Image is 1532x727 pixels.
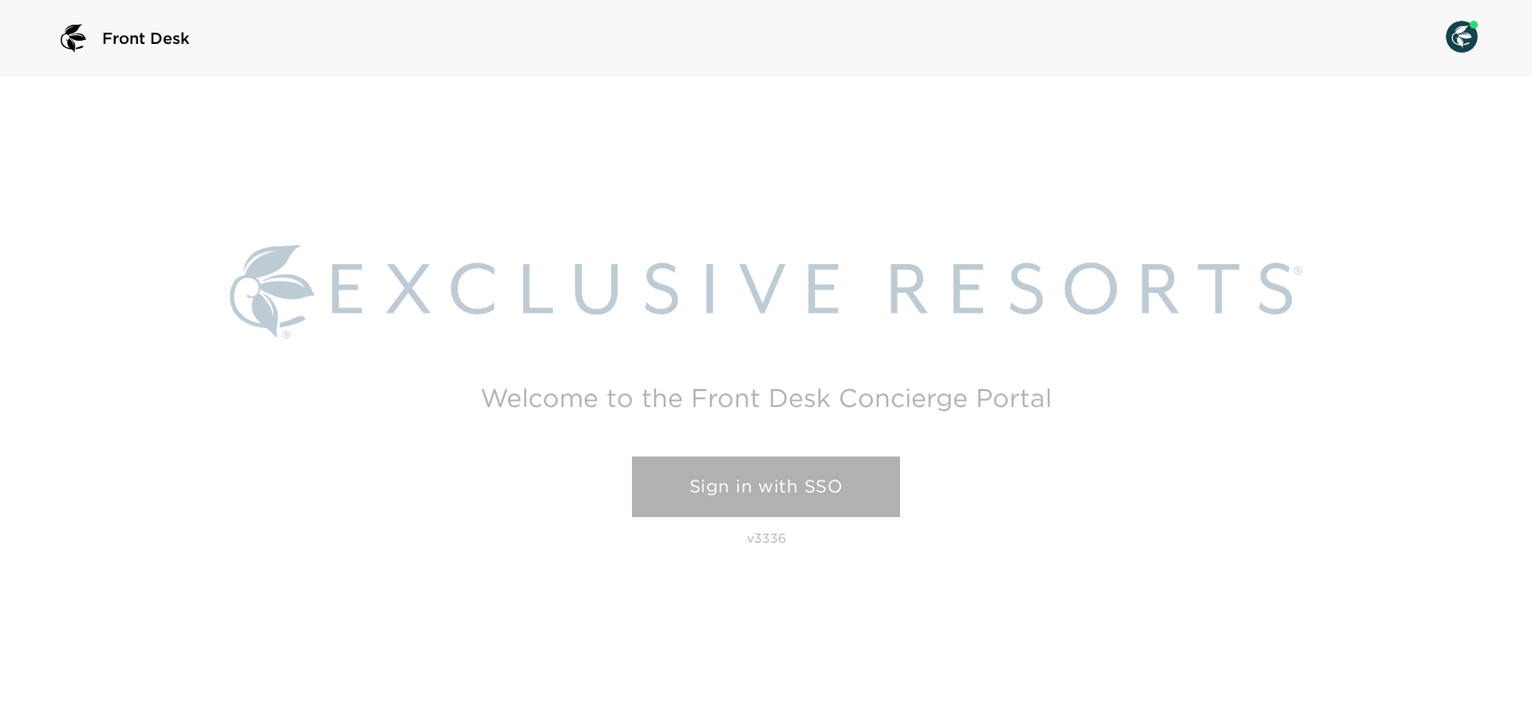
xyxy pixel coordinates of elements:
[632,456,900,517] a: Sign in with SSO
[1446,21,1478,53] img: User
[230,245,1302,338] img: Exclusive Resorts logo
[54,19,93,57] img: logo
[747,530,786,546] p: v3336
[480,385,1052,410] h2: Welcome to the Front Desk Concierge Portal
[102,27,190,49] span: Front Desk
